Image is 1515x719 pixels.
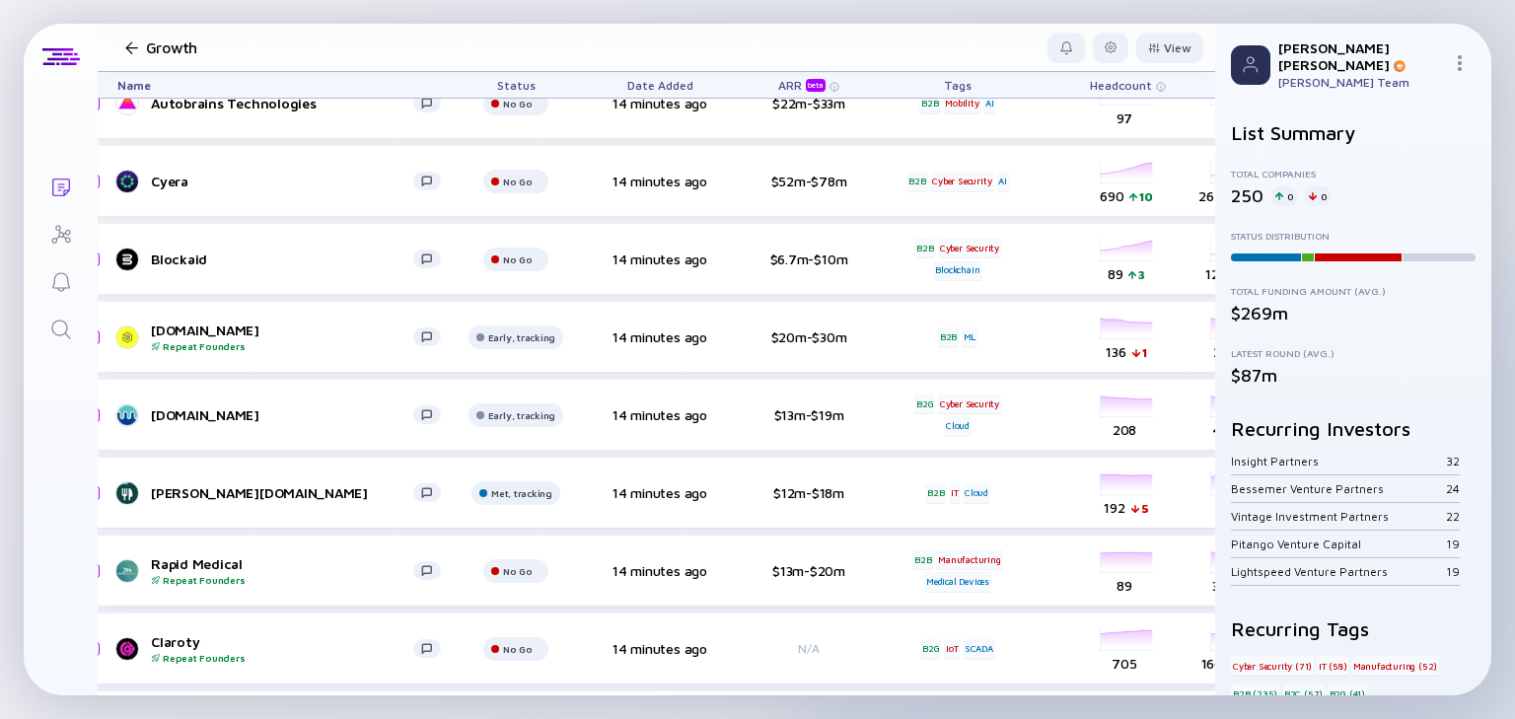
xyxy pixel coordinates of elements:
[117,403,457,427] a: [DOMAIN_NAME]
[943,94,980,113] div: Mobility
[1231,185,1263,206] div: 250
[1231,347,1476,359] div: Latest Round (Avg.)
[1351,656,1439,676] div: Manufacturing (52)
[1282,683,1325,703] div: B2C (57)
[745,173,873,189] div: $52m-$78m
[983,94,996,113] div: AI
[944,639,960,659] div: IoT
[1328,683,1367,703] div: B2G (41)
[906,172,927,191] div: B2B
[1305,186,1331,206] div: 0
[745,328,873,345] div: $20m-$30m
[1446,564,1460,579] div: 19
[1231,656,1314,676] div: Cyber Security (71)
[920,639,941,659] div: B2G
[117,633,457,664] a: ClarotyRepeat Founders
[1446,509,1460,524] div: 22
[938,394,1001,413] div: Cyber Security
[117,555,457,586] a: Rapid MedicalRepeat Founders
[745,562,873,579] div: $13m-$20m
[938,327,959,347] div: B2B
[1136,33,1203,63] button: View
[806,79,826,92] div: beta
[151,633,413,664] div: Claroty
[1231,285,1476,297] div: Total Funding Amount (Avg.)
[117,481,457,505] a: [PERSON_NAME][DOMAIN_NAME]
[117,248,457,271] a: Blockaid
[1231,365,1476,386] div: $87m
[497,78,536,93] span: Status
[503,176,533,187] div: No Go
[1231,564,1446,579] div: Lightspeed Venture Partners
[745,641,873,656] div: N/A
[1446,454,1460,468] div: 32
[936,549,1002,569] div: Manufacturing
[117,92,457,115] a: Autobrains Technologies
[1278,39,1444,73] div: [PERSON_NAME] [PERSON_NAME]
[1231,168,1476,180] div: Total Companies
[24,162,98,209] a: Lists
[1231,537,1446,551] div: Pitango Venture Capital
[151,652,413,664] div: Repeat Founders
[912,549,933,569] div: B2B
[605,640,715,657] div: 14 minutes ago
[930,172,993,191] div: Cyber Security
[151,406,413,423] div: [DOMAIN_NAME]
[1231,454,1446,468] div: Insight Partners
[914,394,935,413] div: B2G
[503,253,533,265] div: No Go
[745,95,873,111] div: $22m-$33m
[488,331,556,343] div: Early, tracking
[745,251,873,267] div: $6.7m-$10m
[151,95,413,111] div: Autobrains Technologies
[1231,617,1476,640] h2: Recurring Tags
[605,406,715,423] div: 14 minutes ago
[1231,481,1446,496] div: Bessemer Venture Partners
[1452,55,1468,71] img: Menu
[1278,75,1444,90] div: [PERSON_NAME] Team
[963,483,990,503] div: Cloud
[605,328,715,345] div: 14 minutes ago
[1231,303,1476,324] div: $269m
[962,327,978,347] div: ML
[151,322,413,352] div: [DOMAIN_NAME]
[914,238,935,257] div: B2B
[919,94,940,113] div: B2B
[944,416,972,436] div: Cloud
[24,304,98,351] a: Search
[924,572,991,592] div: Medical Devices
[117,170,457,193] a: Cyera
[151,251,413,267] div: Blockaid
[1271,186,1297,206] div: 0
[605,173,715,189] div: 14 minutes ago
[605,95,715,111] div: 14 minutes ago
[1446,481,1460,496] div: 24
[1090,78,1152,93] span: Headcount
[938,238,1001,257] div: Cyber Security
[503,565,533,577] div: No Go
[778,78,830,92] div: ARR
[491,487,552,499] div: Met, tracking
[949,483,961,503] div: IT
[605,251,715,267] div: 14 minutes ago
[488,409,556,421] div: Early, tracking
[151,173,413,189] div: Cyera
[1231,121,1476,144] h2: List Summary
[151,574,413,586] div: Repeat Founders
[902,72,1013,98] div: Tags
[24,256,98,304] a: Reminders
[925,483,946,503] div: B2B
[745,406,873,423] div: $13m-$19m
[503,98,533,109] div: No Go
[102,72,457,98] div: Name
[1446,537,1460,551] div: 19
[1231,683,1279,703] div: B2B (235)
[1231,417,1476,440] h2: Recurring Investors
[1317,656,1349,676] div: IT (58)
[24,209,98,256] a: Investor Map
[503,643,533,655] div: No Go
[146,38,197,56] h1: Growth
[1231,230,1476,242] div: Status Distribution
[1231,45,1270,85] img: Profile Picture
